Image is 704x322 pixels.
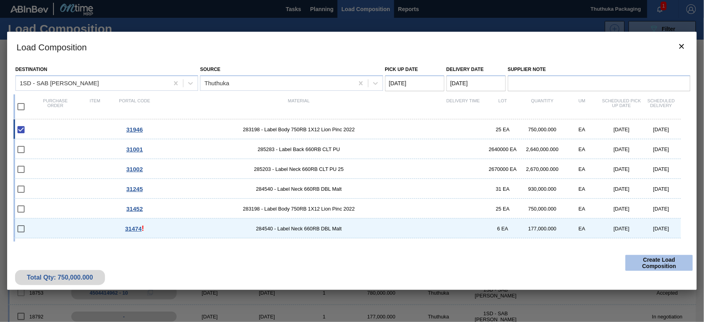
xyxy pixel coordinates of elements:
[36,98,75,115] div: Purchase order
[21,274,99,281] div: Total Qty: 750,000.000
[155,126,443,132] span: 283198 - Label Body 750RB 1X12 Lion Pinc 2022
[15,67,47,72] label: Destination
[155,146,443,152] span: 285283 - Label Back 660RB CLT PU
[126,146,143,153] span: 31001
[126,166,143,172] span: 31002
[126,186,143,192] span: 31245
[562,126,602,132] div: EA
[7,32,697,62] h3: Load Composition
[155,98,443,115] div: Material
[446,67,484,72] label: Delivery Date
[641,206,681,212] div: [DATE]
[523,146,562,152] div: 2,640,000.000
[562,206,602,212] div: EA
[200,67,220,72] label: Source
[523,98,562,115] div: Quantity
[562,98,602,115] div: UM
[155,166,443,172] span: 285203 - Label Neck 660RB CLT PU 25
[562,186,602,192] div: EA
[641,166,681,172] div: [DATE]
[115,126,155,133] div: Go to Order
[385,75,445,91] input: mm/dd/yyyy
[115,186,155,192] div: Go to Order
[523,166,562,172] div: 2,670,000.000
[142,224,144,232] span: !
[20,80,99,86] div: 1SD - SAB [PERSON_NAME]
[204,80,229,86] div: Thuthuka
[483,186,523,192] div: 31 EA
[602,226,641,232] div: [DATE]
[602,146,641,152] div: [DATE]
[523,206,562,212] div: 750,000.000
[602,206,641,212] div: [DATE]
[483,166,523,172] div: 2670000 EA
[115,205,155,212] div: Go to Order
[602,186,641,192] div: [DATE]
[443,98,483,115] div: Delivery Time
[155,226,443,232] span: 284540 - Label Neck 660RB DBL Malt
[641,98,681,115] div: Scheduled Delivery
[562,226,602,232] div: EA
[483,206,523,212] div: 25 EA
[641,126,681,132] div: [DATE]
[115,98,155,115] div: Portal code
[115,146,155,153] div: Go to Order
[562,166,602,172] div: EA
[446,75,506,91] input: mm/dd/yyyy
[385,67,418,72] label: Pick up Date
[115,224,155,233] div: This Order is part of another Load Composition, Go to Order
[602,98,641,115] div: Scheduled Pick up Date
[125,225,142,232] span: 31474
[483,98,523,115] div: Lot
[523,126,562,132] div: 750,000.000
[602,126,641,132] div: [DATE]
[641,186,681,192] div: [DATE]
[483,146,523,152] div: 2640000 EA
[126,126,143,133] span: 31946
[641,226,681,232] div: [DATE]
[523,226,562,232] div: 177,000.000
[626,255,693,271] button: Create Load Composition
[115,166,155,172] div: Go to Order
[155,206,443,212] span: 283198 - Label Body 750RB 1X12 Lion Pinc 2022
[126,205,143,212] span: 31452
[523,186,562,192] div: 930,000.000
[602,166,641,172] div: [DATE]
[483,126,523,132] div: 25 EA
[155,186,443,192] span: 284540 - Label Neck 660RB DBL Malt
[562,146,602,152] div: EA
[641,146,681,152] div: [DATE]
[483,226,523,232] div: 6 EA
[75,98,115,115] div: Item
[508,64,691,75] label: Supplier Note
